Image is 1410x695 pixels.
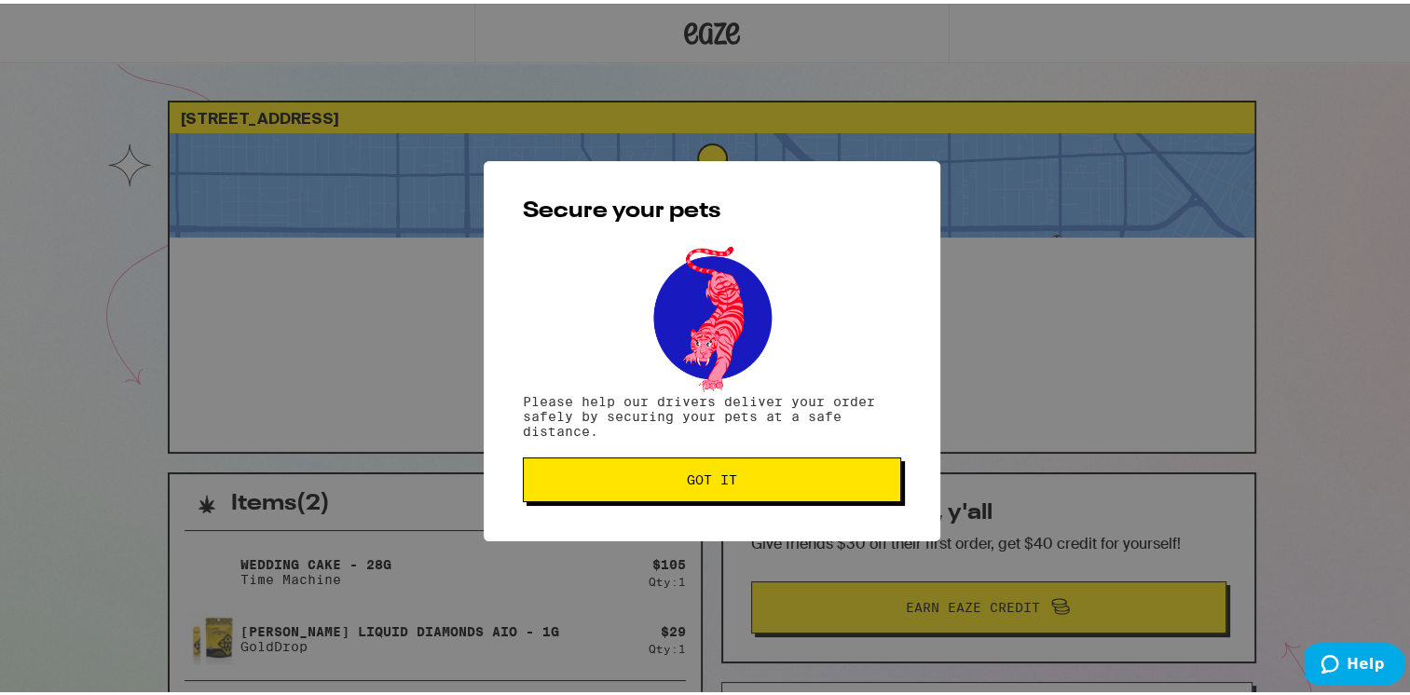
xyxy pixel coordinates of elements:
[523,390,901,435] p: Please help our drivers deliver your order safely by securing your pets at a safe distance.
[523,197,901,219] h2: Secure your pets
[1305,639,1405,686] iframe: Opens a widget where you can find more information
[523,454,901,498] button: Got it
[636,238,788,390] img: pets
[687,470,737,483] span: Got it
